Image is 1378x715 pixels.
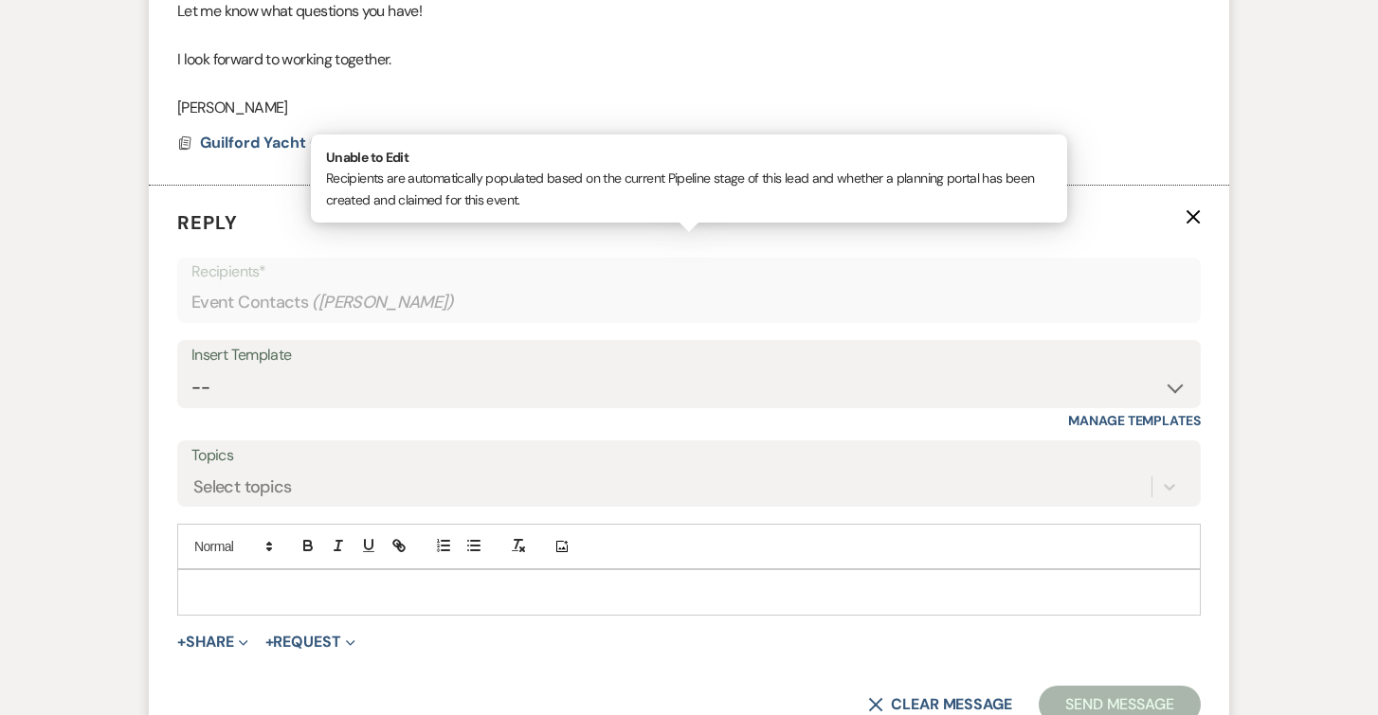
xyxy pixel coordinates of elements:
[177,210,238,235] span: Reply
[200,132,421,154] button: Guilford Yacht Club Contract
[265,635,274,650] span: +
[200,133,416,152] span: Guilford Yacht Club Contract
[326,147,1052,210] p: Recipients are automatically populated based on the current Pipeline stage of this lead and wheth...
[326,149,408,166] strong: Unable to Edit
[191,259,1187,284] p: Recipients*
[177,635,248,650] button: Share
[1068,412,1201,429] a: Manage Templates
[265,635,355,650] button: Request
[177,96,1201,120] p: [PERSON_NAME]
[191,284,1187,321] div: Event Contacts
[868,697,1012,712] button: Clear message
[177,47,1201,72] p: I look forward to working together.
[191,342,1187,369] div: Insert Template
[312,290,454,315] span: ( [PERSON_NAME] )
[191,442,1187,470] label: Topics
[177,635,186,650] span: +
[193,474,292,500] div: Select topics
